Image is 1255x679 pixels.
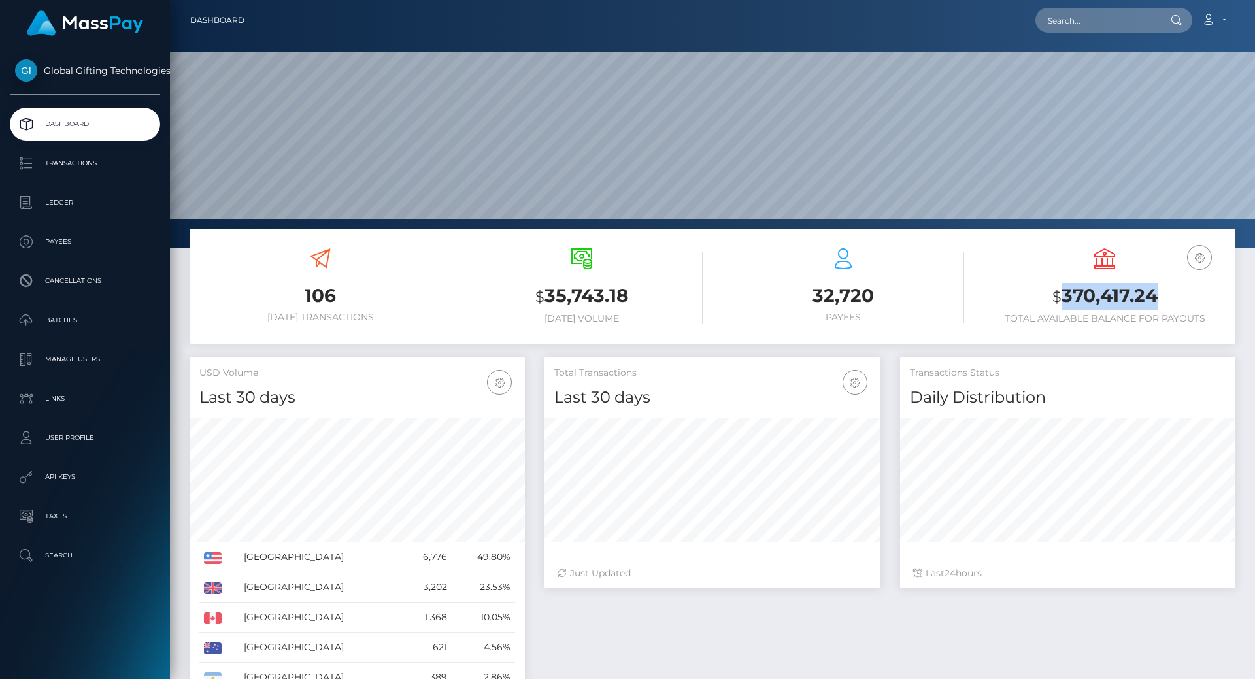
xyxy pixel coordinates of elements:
[199,312,441,323] h6: [DATE] Transactions
[15,350,155,369] p: Manage Users
[204,582,222,594] img: GB.png
[239,572,402,603] td: [GEOGRAPHIC_DATA]
[10,265,160,297] a: Cancellations
[1052,288,1062,306] small: $
[910,367,1226,380] h5: Transactions Status
[558,567,867,580] div: Just Updated
[15,271,155,291] p: Cancellations
[190,7,244,34] a: Dashboard
[984,283,1226,310] h3: 370,417.24
[722,283,964,308] h3: 32,720
[913,567,1222,580] div: Last hours
[15,506,155,526] p: Taxes
[15,154,155,173] p: Transactions
[15,232,155,252] p: Payees
[10,343,160,376] a: Manage Users
[402,603,452,633] td: 1,368
[402,572,452,603] td: 3,202
[204,642,222,654] img: AU.png
[10,382,160,415] a: Links
[452,572,515,603] td: 23.53%
[239,633,402,663] td: [GEOGRAPHIC_DATA]
[10,186,160,219] a: Ledger
[722,312,964,323] h6: Payees
[15,114,155,134] p: Dashboard
[199,283,441,308] h3: 106
[15,59,37,82] img: Global Gifting Technologies Inc
[461,283,703,310] h3: 35,743.18
[452,542,515,572] td: 49.80%
[452,633,515,663] td: 4.56%
[239,603,402,633] td: [GEOGRAPHIC_DATA]
[10,65,160,76] span: Global Gifting Technologies Inc
[535,288,544,306] small: $
[15,310,155,330] p: Batches
[910,386,1226,409] h4: Daily Distribution
[10,304,160,337] a: Batches
[945,567,956,579] span: 24
[10,225,160,258] a: Payees
[984,313,1226,324] h6: Total Available Balance for Payouts
[10,147,160,180] a: Transactions
[239,542,402,572] td: [GEOGRAPHIC_DATA]
[15,428,155,448] p: User Profile
[199,386,515,409] h4: Last 30 days
[204,552,222,564] img: US.png
[1035,8,1158,33] input: Search...
[10,108,160,141] a: Dashboard
[554,386,870,409] h4: Last 30 days
[10,539,160,572] a: Search
[15,193,155,212] p: Ledger
[402,633,452,663] td: 621
[204,612,222,624] img: CA.png
[15,389,155,408] p: Links
[27,10,143,36] img: MassPay Logo
[15,546,155,565] p: Search
[554,367,870,380] h5: Total Transactions
[452,603,515,633] td: 10.05%
[10,500,160,533] a: Taxes
[199,367,515,380] h5: USD Volume
[461,313,703,324] h6: [DATE] Volume
[10,422,160,454] a: User Profile
[10,461,160,493] a: API Keys
[15,467,155,487] p: API Keys
[402,542,452,572] td: 6,776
